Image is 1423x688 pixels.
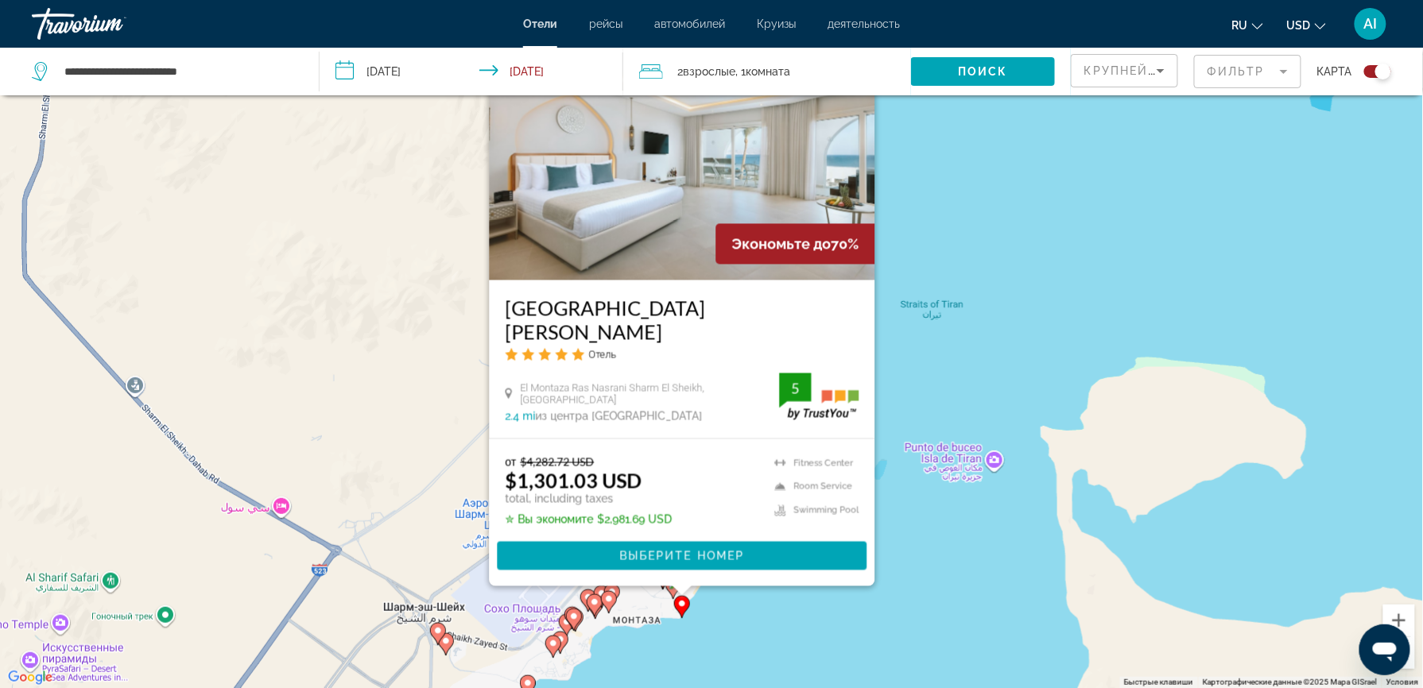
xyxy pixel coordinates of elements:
button: User Menu [1350,7,1391,41]
span: , 1 [735,60,790,83]
button: Change currency [1287,14,1326,37]
mat-select: Sort by [1084,61,1165,80]
a: Отели [523,17,557,30]
a: рейсы [589,17,622,30]
span: ✮ Вы экономите [506,513,594,526]
span: от [506,455,517,469]
button: Быстрые клавиши [1124,677,1193,688]
a: Открыть эту область в Google Картах (в новом окне) [4,667,56,688]
button: Travelers: 2 adults, 0 children [623,48,911,95]
button: Выберите номер [498,542,867,570]
span: карта [1317,60,1352,83]
button: Toggle map [1352,64,1391,79]
span: El Montaza Ras Nasrani Sharm El Sheikh, [GEOGRAPHIC_DATA] [521,382,780,406]
span: Комната [746,65,790,78]
button: Check-in date: Jan 6, 2026 Check-out date: Jan 16, 2026 [320,48,623,95]
button: Filter [1194,54,1301,89]
span: Отель [589,349,617,361]
a: деятельность [828,17,900,30]
span: из центра [GEOGRAPHIC_DATA] [536,410,703,423]
button: Увеличить [1383,605,1415,636]
span: 2.4 mi [506,410,536,423]
a: Круизы [757,17,796,30]
img: Google [4,667,56,688]
img: trustyou-badge.svg [780,373,859,420]
button: Поиск [911,57,1055,86]
a: Travorium [32,3,191,44]
a: Выберите номер [498,549,867,561]
span: Крупнейшие сбережения [1084,64,1278,77]
span: Поиск [958,65,1008,78]
a: Условия (ссылка откроется в новой вкладке) [1386,678,1418,686]
button: Change language [1232,14,1263,37]
span: 2 [677,60,735,83]
img: Hotel image [490,26,875,280]
p: $2,981.69 USD [506,513,673,526]
iframe: Кнопка запуска окна обмена сообщениями [1359,624,1410,675]
span: AI [1364,16,1378,32]
ins: $1,301.03 USD [506,469,642,493]
span: USD [1287,19,1311,32]
span: Экономьте до [732,236,832,253]
li: Fitness Center [767,455,859,471]
li: Swimming Pool [767,502,859,518]
a: [GEOGRAPHIC_DATA][PERSON_NAME] [506,296,859,344]
li: Room Service [767,479,859,495]
p: total, including taxes [506,493,673,505]
span: ru [1232,19,1248,32]
div: 5 [780,379,812,398]
span: Картографические данные ©2025 Mapa GISrael [1203,678,1377,686]
del: $4,282.72 USD [520,455,594,469]
div: 70% [716,224,875,265]
span: Выберите номер [619,550,744,562]
div: 5 star Hotel [506,348,859,361]
a: автомобилей [654,17,725,30]
span: Взрослые [683,65,735,78]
